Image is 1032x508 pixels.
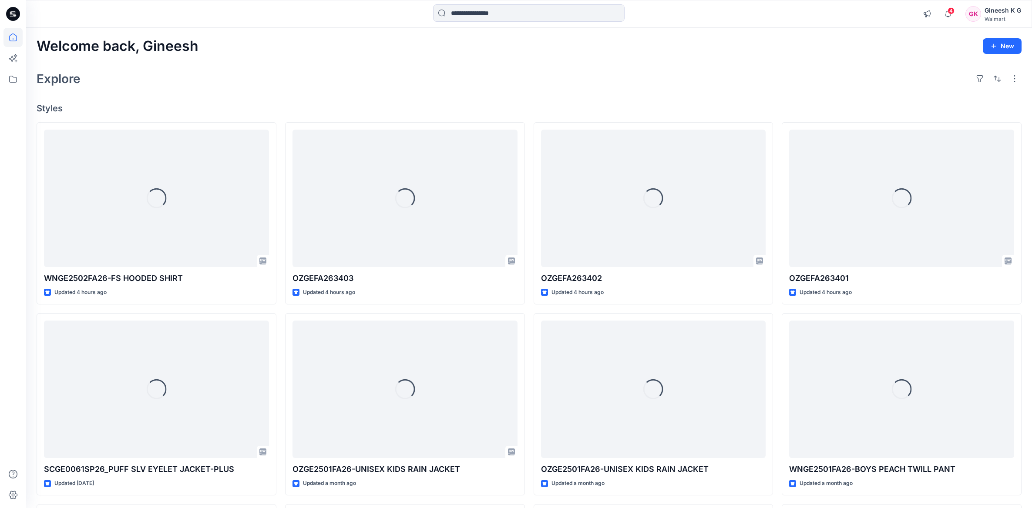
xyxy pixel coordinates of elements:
p: Updated a month ago [551,479,605,488]
p: Updated 4 hours ago [800,288,852,297]
p: OZGEFA263402 [541,272,766,284]
p: OZGEFA263403 [292,272,518,284]
p: Updated a month ago [800,479,853,488]
p: WNGE2501FA26-BOYS PEACH TWILL PANT [789,463,1014,475]
p: Updated 4 hours ago [54,288,107,297]
p: Updated 4 hours ago [551,288,604,297]
p: SCGE0061SP26_PUFF SLV EYELET JACKET-PLUS [44,463,269,475]
span: 4 [948,7,955,14]
div: GK [965,6,981,22]
div: Gineesh K G [985,5,1021,16]
h2: Welcome back, Gineesh [37,38,198,54]
p: Updated 4 hours ago [303,288,355,297]
button: New [983,38,1022,54]
p: Updated a month ago [303,479,356,488]
h4: Styles [37,103,1022,114]
p: Updated [DATE] [54,479,94,488]
div: Walmart [985,16,1021,22]
p: WNGE2502FA26-FS HOODED SHIRT [44,272,269,284]
p: OZGE2501FA26-UNISEX KIDS RAIN JACKET [292,463,518,475]
p: OZGE2501FA26-UNISEX KIDS RAIN JACKET [541,463,766,475]
p: OZGEFA263401 [789,272,1014,284]
h2: Explore [37,72,81,86]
